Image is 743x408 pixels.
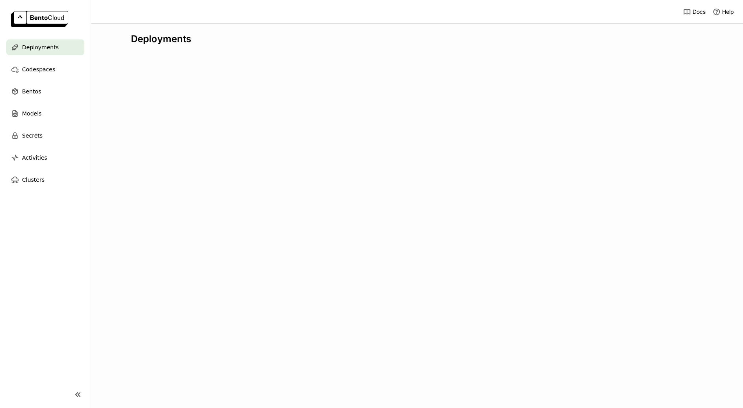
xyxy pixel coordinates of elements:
[11,11,68,27] img: logo
[6,172,84,188] a: Clusters
[131,33,703,45] div: Deployments
[722,8,734,15] span: Help
[22,109,41,118] span: Models
[22,43,59,52] span: Deployments
[693,8,706,15] span: Docs
[22,65,55,74] span: Codespaces
[6,128,84,143] a: Secrets
[6,106,84,121] a: Models
[683,8,706,16] a: Docs
[22,175,45,184] span: Clusters
[22,87,41,96] span: Bentos
[6,84,84,99] a: Bentos
[22,153,47,162] span: Activities
[6,150,84,166] a: Activities
[713,8,734,16] div: Help
[22,131,43,140] span: Secrets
